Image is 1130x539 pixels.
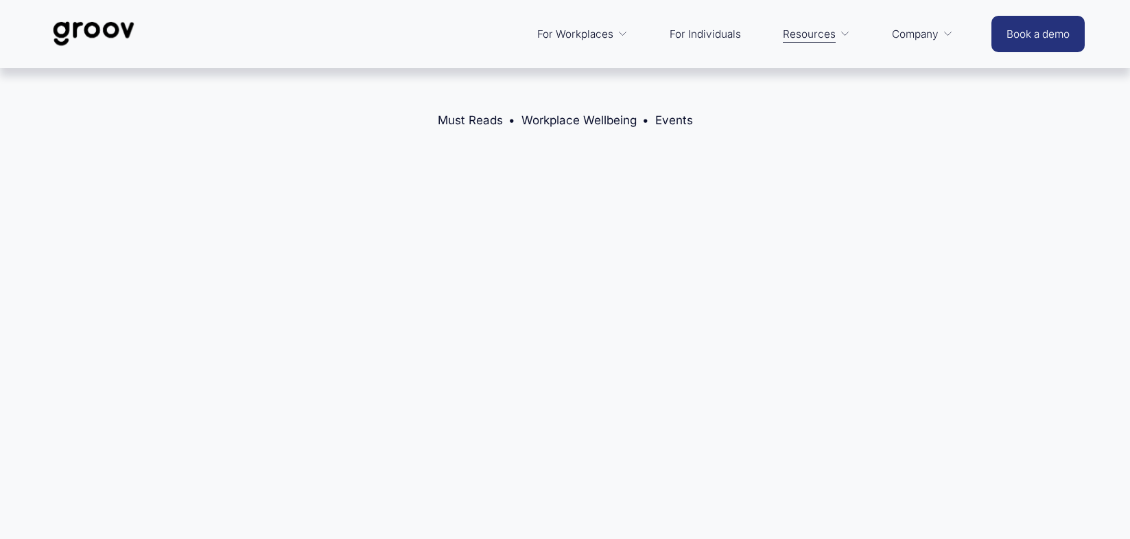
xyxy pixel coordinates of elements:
a: folder dropdown [885,18,960,51]
img: Groov | Workplace Science Platform | Unlock Performance | Drive Results [45,11,142,56]
a: folder dropdown [776,18,857,51]
a: Book a demo [991,16,1085,52]
a: For Individuals [663,18,748,51]
span: Resources [783,25,836,44]
a: folder dropdown [530,18,635,51]
a: Events [655,113,693,127]
span: Company [892,25,939,44]
a: Must Reads [438,113,503,127]
a: Workplace Wellbeing [521,113,637,127]
span: For Workplaces [537,25,613,44]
